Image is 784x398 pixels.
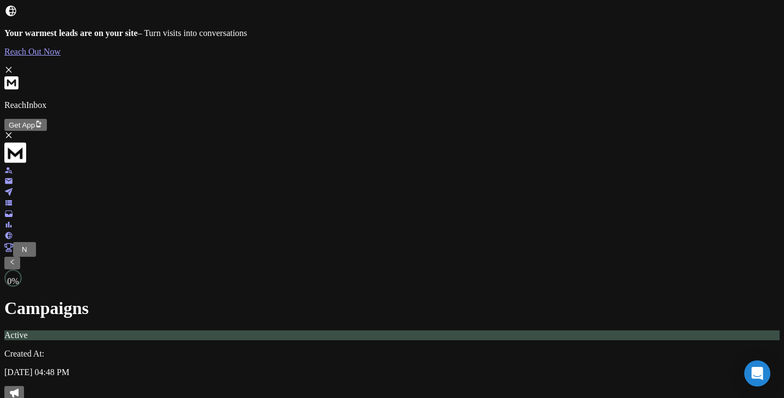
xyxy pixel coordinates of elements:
[4,28,780,38] p: – Turn visits into conversations
[4,367,780,377] p: [DATE] 04:48 PM
[22,245,27,254] span: N
[4,330,780,340] div: Active
[7,276,19,286] p: 0 %
[744,360,770,387] div: Open Intercom Messenger
[4,47,780,57] a: Reach Out Now
[4,119,47,131] button: Get App
[4,298,780,318] h1: Campaigns
[4,349,780,359] p: Created At:
[4,142,26,164] img: logo
[4,100,780,110] p: ReachInbox
[13,242,36,257] button: N
[17,244,32,255] button: N
[4,28,137,38] strong: Your warmest leads are on your site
